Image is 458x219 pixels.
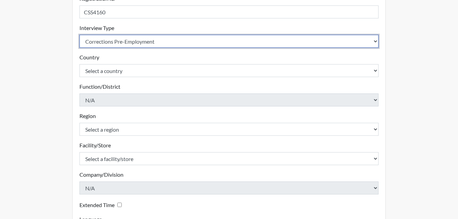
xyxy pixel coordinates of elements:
label: Interview Type [79,24,114,32]
input: Insert a Registration ID, which needs to be a unique alphanumeric value for each interviewee [79,5,379,18]
label: Region [79,112,96,120]
label: Function/District [79,83,120,91]
div: Checking this box will provide the interviewee with an accomodation of extra time to answer each ... [79,200,124,210]
label: Facility/Store [79,141,111,149]
label: Company/Division [79,171,123,179]
label: Country [79,53,99,61]
label: Extended Time [79,201,115,209]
